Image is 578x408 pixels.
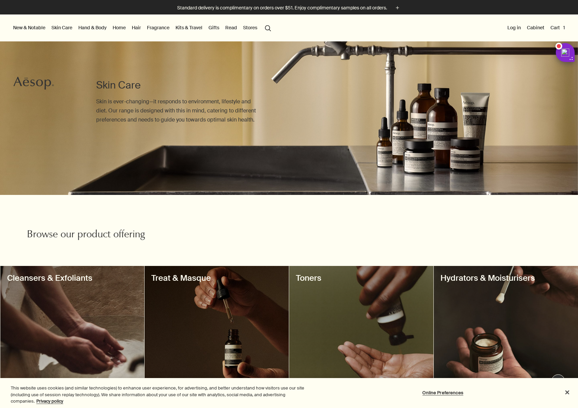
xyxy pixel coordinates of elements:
[145,266,289,383] a: decorativeTreat & Masque
[96,97,262,125] p: Skin is ever-changing—it responds to environment, lifestyle and diet. Our range is designed with ...
[207,23,221,32] a: Gifts
[13,76,54,90] svg: Aesop
[12,75,55,93] a: Aesop
[262,21,274,34] button: Open search
[146,23,171,32] a: Fragrance
[174,23,204,32] a: Kits & Travel
[177,4,401,12] button: Standard delivery is complimentary on orders over $51. Enjoy complimentary samples on all orders.
[7,273,138,283] h3: Cleansers & Exfoliants
[506,14,566,41] nav: supplementary
[50,23,74,32] a: Skin Care
[560,385,575,400] button: Close
[77,23,108,32] a: Hand & Body
[224,23,238,32] a: Read
[11,385,318,405] div: This website uses cookies (and similar technologies) to enhance user experience, for advertising,...
[506,23,522,32] button: Log in
[12,14,274,41] nav: primary
[526,23,546,32] a: Cabinet
[549,23,566,32] button: Cart1
[242,23,259,32] button: Stores
[434,266,578,383] a: decorativeHydrators & Moisturisers
[551,374,565,388] button: Live Assistance
[289,266,433,383] a: decorativeToners
[0,266,145,383] a: decorativeCleansers & Exfoliants
[111,23,127,32] a: Home
[12,23,47,32] button: New & Notable
[27,229,202,242] h2: Browse our product offering
[151,273,282,283] h3: Treat & Masque
[177,4,387,11] p: Standard delivery is complimentary on orders over $51. Enjoy complimentary samples on all orders.
[96,78,262,92] h1: Skin Care
[130,23,142,32] a: Hair
[296,273,427,283] h3: Toners
[422,386,464,399] button: Online Preferences, Opens the preference center dialog
[440,273,571,283] h3: Hydrators & Moisturisers
[36,398,63,404] a: More information about your privacy, opens in a new tab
